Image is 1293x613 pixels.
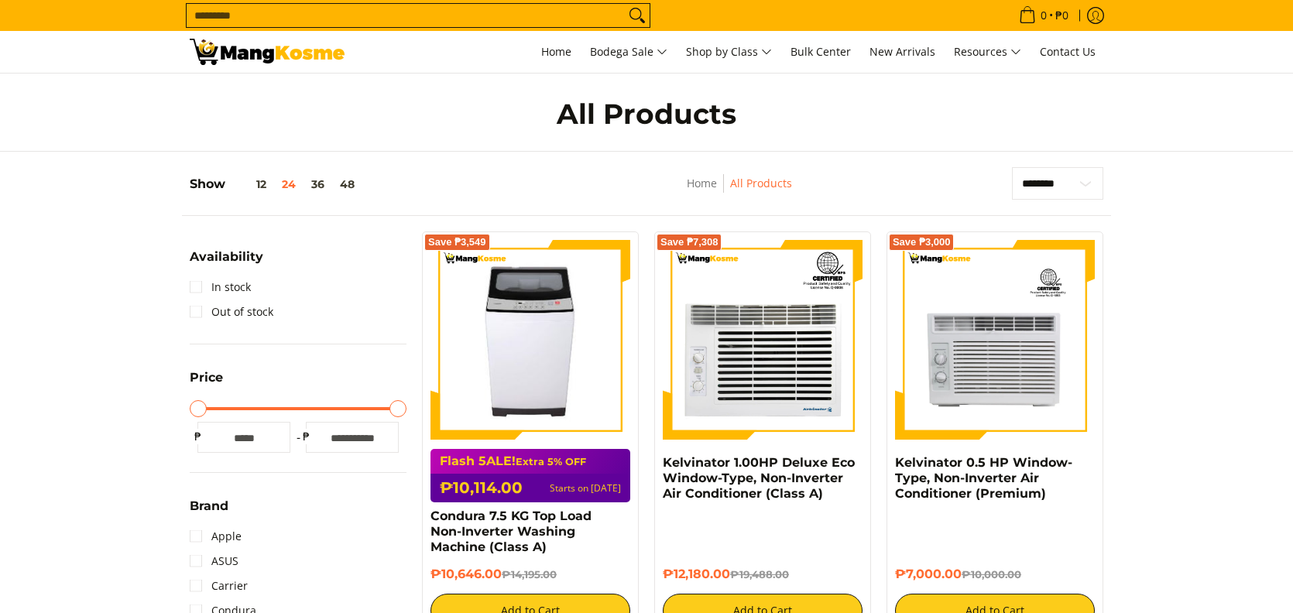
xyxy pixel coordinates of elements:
summary: Open [190,251,263,275]
a: All Products [730,176,792,190]
h1: All Products [345,97,948,132]
del: ₱14,195.00 [502,568,557,580]
h6: ₱12,180.00 [663,567,863,582]
a: Shop by Class [678,31,780,73]
button: 12 [225,178,274,190]
a: Bulk Center [783,31,859,73]
img: Kelvinator 1.00HP Deluxe Eco Window-Type, Non-Inverter Air Conditioner (Class A) [663,240,863,440]
img: All Products - Home Appliances Warehouse Sale l Mang Kosme [190,39,345,65]
span: Brand [190,500,228,512]
a: Contact Us [1032,31,1103,73]
button: 48 [332,178,362,190]
a: Home [533,31,579,73]
img: kelvinator-.5hp-window-type-airconditioner-full-view-mang-kosme [895,240,1095,440]
a: Bodega Sale [582,31,675,73]
a: Out of stock [190,300,273,324]
nav: Main Menu [360,31,1103,73]
span: Home [541,44,571,59]
a: Condura 7.5 KG Top Load Non-Inverter Washing Machine (Class A) [430,509,592,554]
a: New Arrivals [862,31,943,73]
span: Save ₱7,308 [660,238,719,247]
a: Home [687,176,717,190]
span: ₱0 [1053,10,1071,21]
a: Kelvinator 1.00HP Deluxe Eco Window-Type, Non-Inverter Air Conditioner (Class A) [663,455,855,501]
span: Contact Us [1040,44,1096,59]
del: ₱19,488.00 [730,568,789,580]
span: Availability [190,251,263,263]
img: condura-7.5kg-topload-non-inverter-washing-machine-class-c-full-view-mang-kosme [437,240,624,440]
span: ₱ [298,429,314,444]
span: Bulk Center [791,44,851,59]
summary: Open [190,500,228,524]
summary: Open [190,372,223,396]
a: In stock [190,275,251,300]
span: New Arrivals [869,44,935,59]
span: Shop by Class [686,43,772,62]
a: Apple [190,524,242,549]
span: 0 [1038,10,1049,21]
button: 24 [274,178,304,190]
span: Price [190,372,223,384]
span: Save ₱3,000 [893,238,951,247]
del: ₱10,000.00 [962,568,1021,580]
h5: Show [190,176,362,192]
a: Carrier [190,574,248,598]
span: Save ₱3,549 [428,238,486,247]
span: Resources [954,43,1021,62]
h6: ₱7,000.00 [895,567,1095,582]
h6: ₱10,646.00 [430,567,630,582]
button: 36 [304,178,332,190]
nav: Breadcrumbs [584,174,895,209]
a: ASUS [190,549,238,574]
a: Resources [946,31,1029,73]
span: • [1014,7,1073,24]
span: ₱ [190,429,205,444]
span: Bodega Sale [590,43,667,62]
button: Search [625,4,650,27]
a: Kelvinator 0.5 HP Window-Type, Non-Inverter Air Conditioner (Premium) [895,455,1072,501]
